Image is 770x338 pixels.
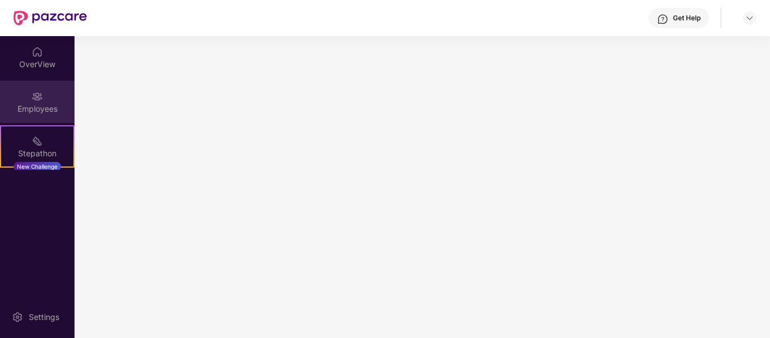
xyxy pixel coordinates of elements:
div: New Challenge [14,162,61,171]
img: svg+xml;base64,PHN2ZyBpZD0iU2V0dGluZy0yMHgyMCIgeG1sbnM9Imh0dHA6Ly93d3cudzMub3JnLzIwMDAvc3ZnIiB3aW... [12,311,23,323]
img: svg+xml;base64,PHN2ZyBpZD0iRW1wbG95ZWVzIiB4bWxucz0iaHR0cDovL3d3dy53My5vcmcvMjAwMC9zdmciIHdpZHRoPS... [32,91,43,102]
img: svg+xml;base64,PHN2ZyB4bWxucz0iaHR0cDovL3d3dy53My5vcmcvMjAwMC9zdmciIHdpZHRoPSIyMSIgaGVpZ2h0PSIyMC... [32,135,43,147]
img: svg+xml;base64,PHN2ZyBpZD0iRHJvcGRvd24tMzJ4MzIiIHhtbG5zPSJodHRwOi8vd3d3LnczLm9yZy8yMDAwL3N2ZyIgd2... [745,14,754,23]
div: Settings [25,311,63,323]
img: svg+xml;base64,PHN2ZyBpZD0iSG9tZSIgeG1sbnM9Imh0dHA6Ly93d3cudzMub3JnLzIwMDAvc3ZnIiB3aWR0aD0iMjAiIG... [32,46,43,58]
img: svg+xml;base64,PHN2ZyBpZD0iSGVscC0zMngzMiIgeG1sbnM9Imh0dHA6Ly93d3cudzMub3JnLzIwMDAvc3ZnIiB3aWR0aD... [657,14,668,25]
img: New Pazcare Logo [14,11,87,25]
div: Stepathon [1,148,73,159]
div: Get Help [673,14,701,23]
